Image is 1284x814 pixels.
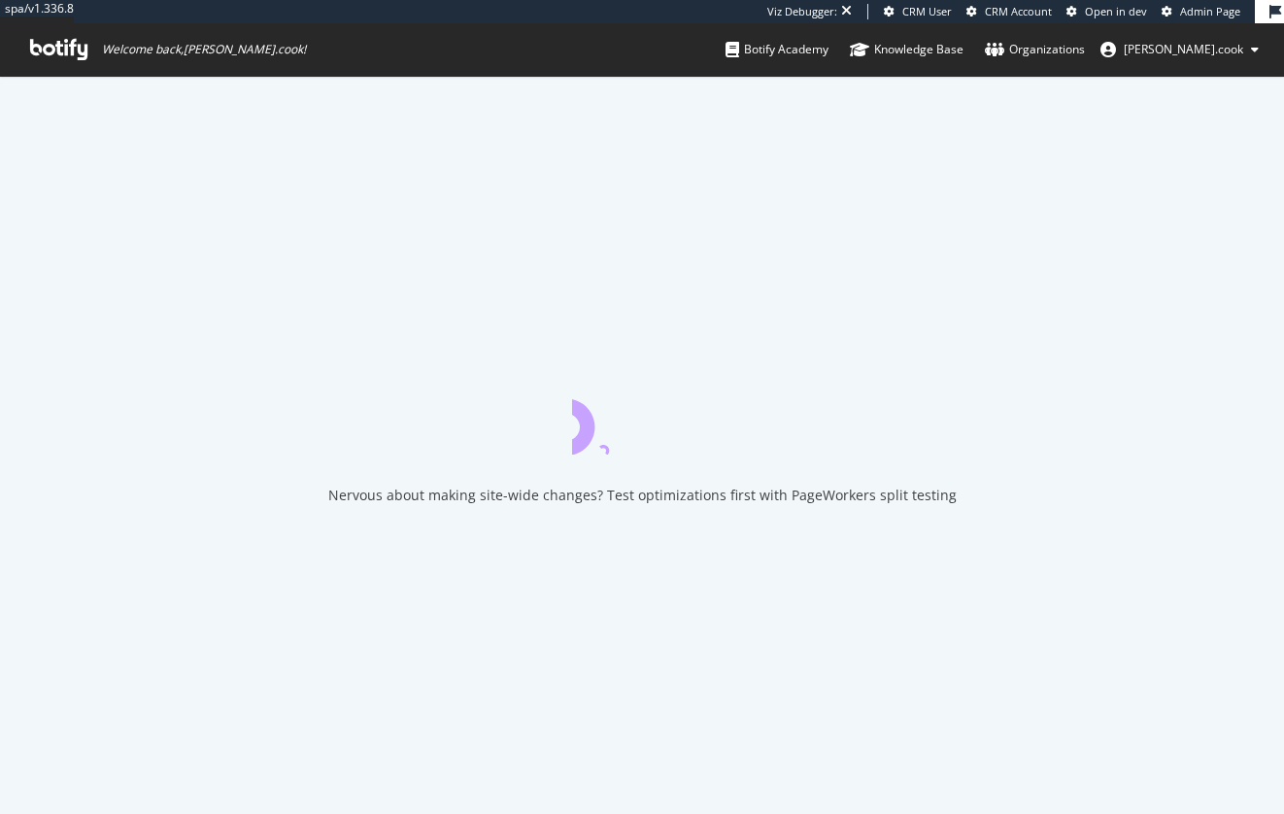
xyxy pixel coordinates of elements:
span: Open in dev [1085,4,1147,18]
span: CRM User [902,4,952,18]
a: Botify Academy [726,23,828,76]
a: Open in dev [1066,4,1147,19]
div: Knowledge Base [850,40,963,59]
div: Viz Debugger: [767,4,837,19]
a: Organizations [985,23,1085,76]
span: CRM Account [985,4,1052,18]
a: Admin Page [1162,4,1240,19]
a: CRM User [884,4,952,19]
a: CRM Account [966,4,1052,19]
a: Knowledge Base [850,23,963,76]
span: Admin Page [1180,4,1240,18]
div: Botify Academy [726,40,828,59]
button: [PERSON_NAME].cook [1085,34,1274,65]
div: animation [572,385,712,455]
span: steven.cook [1124,41,1243,57]
div: Nervous about making site-wide changes? Test optimizations first with PageWorkers split testing [328,486,957,505]
span: Welcome back, [PERSON_NAME].cook ! [102,42,306,57]
div: Organizations [985,40,1085,59]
